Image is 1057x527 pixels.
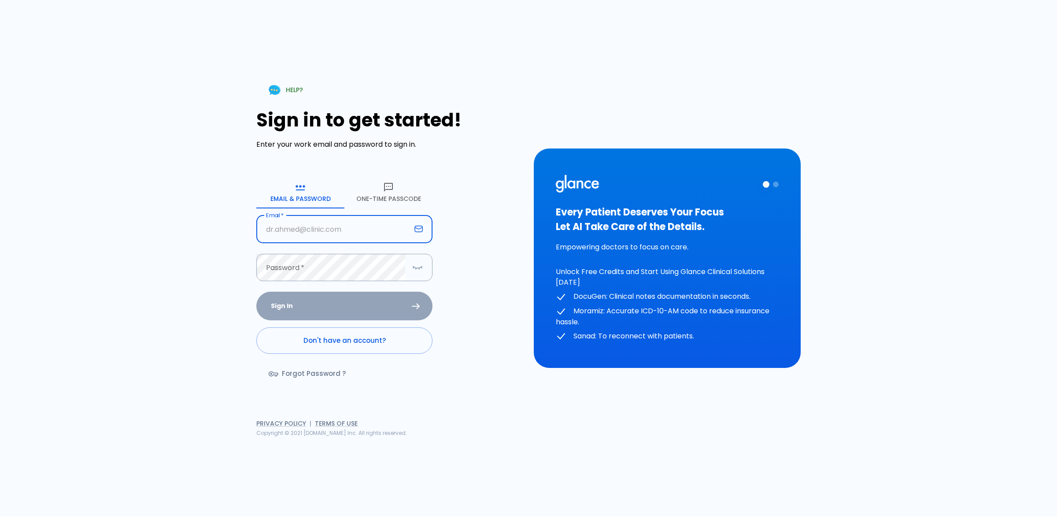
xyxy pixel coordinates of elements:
[256,79,314,101] a: HELP?
[256,429,407,437] span: Copyright © 2021 [DOMAIN_NAME] Inc. All rights reserved.
[256,361,360,386] a: Forgot Password ?
[344,177,432,208] button: One-Time Passcode
[310,419,311,428] span: |
[256,109,523,131] h1: Sign in to get started!
[267,82,282,98] img: Chat Support
[556,242,779,252] p: Empowering doctors to focus on care.
[556,331,779,342] p: Sanad: To reconnect with patients.
[556,267,779,288] p: Unlock Free Credits and Start Using Glance Clinical Solutions [DATE]
[256,139,523,150] p: Enter your work email and password to sign in.
[556,306,779,327] p: Moramiz: Accurate ICD-10-AM code to reduce insurance hassle.
[256,177,344,208] button: Email & Password
[556,291,779,302] p: DocuGen: Clinical notes documentation in seconds.
[256,215,411,243] input: dr.ahmed@clinic.com
[256,419,306,428] a: Privacy Policy
[556,205,779,234] h3: Every Patient Deserves Your Focus Let AI Take Care of the Details.
[256,327,432,354] a: Don't have an account?
[315,419,358,428] a: Terms of Use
